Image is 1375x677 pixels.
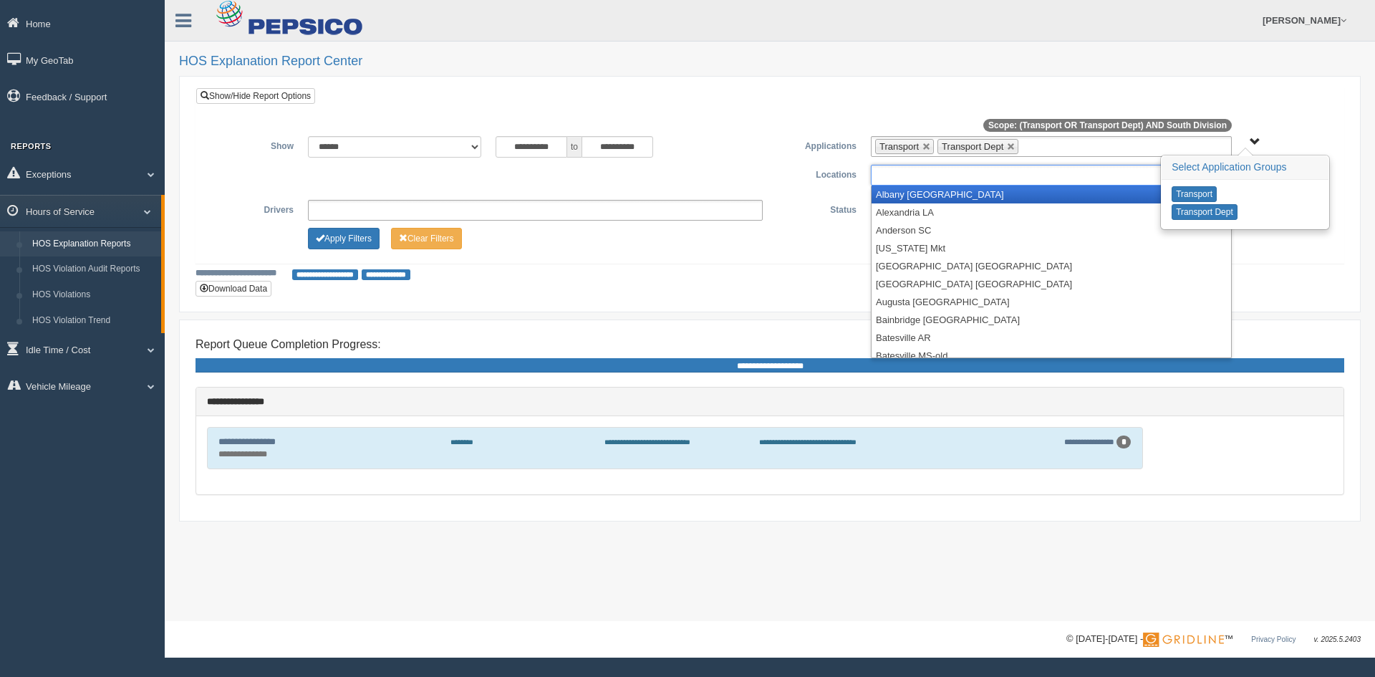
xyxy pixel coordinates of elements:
li: [GEOGRAPHIC_DATA] [GEOGRAPHIC_DATA] [872,257,1231,275]
span: v. 2025.5.2403 [1314,635,1361,643]
span: Transport Dept [942,141,1003,152]
div: © [DATE]-[DATE] - ™ [1066,632,1361,647]
h3: Select Application Groups [1162,156,1328,179]
label: Show [207,136,301,153]
a: HOS Violations [26,282,161,308]
li: Augusta [GEOGRAPHIC_DATA] [872,293,1231,311]
li: Bainbridge [GEOGRAPHIC_DATA] [872,311,1231,329]
a: HOS Violation Audit Reports [26,256,161,282]
li: Anderson SC [872,221,1231,239]
a: HOS Violation Trend [26,308,161,334]
h4: Report Queue Completion Progress: [196,338,1344,351]
li: Alexandria LA [872,203,1231,221]
button: Change Filter Options [391,228,462,249]
li: Albany [GEOGRAPHIC_DATA] [872,186,1231,203]
label: Locations [770,165,864,182]
li: Batesville MS-old [872,347,1231,365]
li: [GEOGRAPHIC_DATA] [GEOGRAPHIC_DATA] [872,275,1231,293]
li: [US_STATE] Mkt [872,239,1231,257]
button: Transport [1172,186,1217,202]
h2: HOS Explanation Report Center [179,54,1361,69]
li: Batesville AR [872,329,1231,347]
img: Gridline [1143,633,1224,647]
label: Drivers [207,200,301,217]
label: Status [770,200,864,217]
span: to [567,136,582,158]
button: Change Filter Options [308,228,380,249]
span: Scope: (Transport OR Transport Dept) AND South Division [983,119,1232,132]
button: Download Data [196,281,271,297]
a: HOS Explanation Reports [26,231,161,257]
button: Transport Dept [1172,204,1237,220]
label: Applications [770,136,864,153]
a: Privacy Policy [1251,635,1296,643]
span: Transport [879,141,919,152]
a: Show/Hide Report Options [196,88,315,104]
